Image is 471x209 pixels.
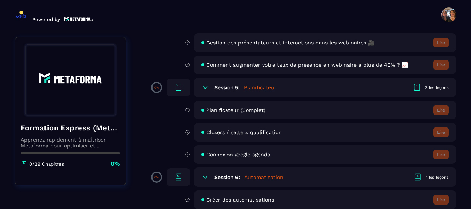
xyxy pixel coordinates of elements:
h5: Planificateur [244,84,277,91]
span: Planificateur (Complet) [206,107,265,113]
span: Gestion des présentateurs et interactions dans les webinaires 🎥 [206,40,374,46]
div: 3 les leçons [425,85,449,90]
button: Lire [433,150,449,159]
span: Closers / setters qualification [206,129,282,135]
img: logo-branding [15,10,27,22]
p: 0% [111,160,120,168]
h4: Formation Express (Metaforma) [21,123,120,133]
p: 0% [154,176,159,179]
button: Lire [433,195,449,205]
span: Créer des automatisations [206,197,274,203]
p: 0/29 Chapitres [29,161,64,167]
button: Lire [433,38,449,47]
h6: Session 6: [214,174,240,180]
button: Lire [433,60,449,70]
button: Lire [433,127,449,137]
p: 0% [154,86,159,89]
button: Lire [433,105,449,115]
span: Connexion google agenda [206,152,270,157]
div: 1 les leçons [426,175,449,180]
img: logo [64,16,95,22]
p: Apprenez rapidement à maîtriser Metaforma pour optimiser et automatiser votre business. 🚀 [21,137,120,149]
h6: Session 5: [214,84,240,90]
img: banner [21,43,120,117]
p: Powered by [32,17,60,22]
span: Comment augmenter votre taux de présence en webinaire à plus de 40% ? 📈 [206,62,408,68]
h5: Automatisation [244,173,283,181]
